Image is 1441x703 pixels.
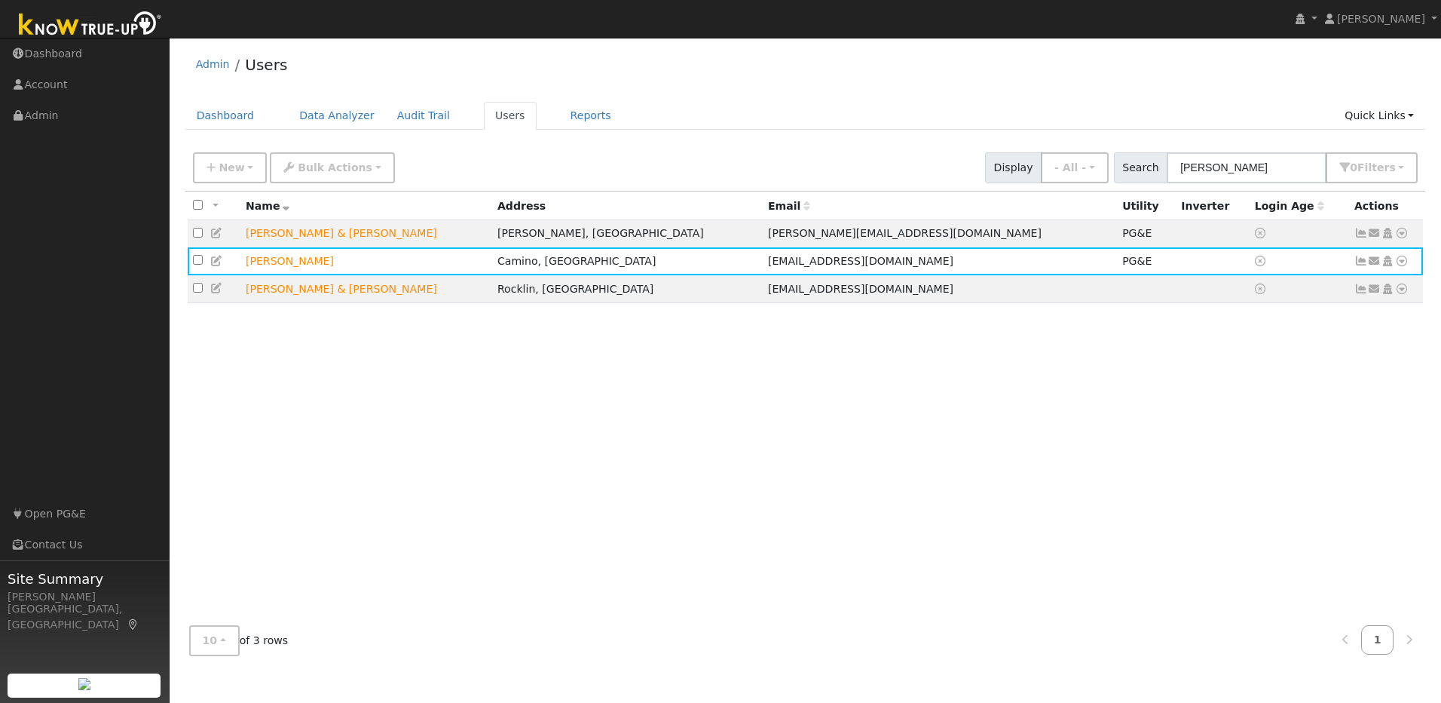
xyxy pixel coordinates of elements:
[1354,227,1368,239] a: Show Graph
[1255,227,1268,239] a: No login access
[210,227,224,239] a: Edit User
[768,283,953,295] span: [EMAIL_ADDRESS][DOMAIN_NAME]
[1122,255,1152,267] span: PG&E
[1357,161,1396,173] span: Filter
[245,56,287,74] a: Users
[386,102,461,130] a: Audit Trail
[1395,226,1409,241] a: Other actions
[127,619,140,631] a: Map
[298,161,372,173] span: Bulk Actions
[1395,253,1409,269] a: Other actions
[1333,102,1425,130] a: Quick Links
[1122,227,1152,239] span: PG&E
[1368,281,1381,297] a: emailtracytoday@gmail.com
[768,255,953,267] span: [EMAIL_ADDRESS][DOMAIN_NAME]
[246,200,290,212] span: Name
[1122,198,1170,214] div: Utility
[1255,255,1268,267] a: No login access
[210,255,224,267] a: Edit User
[484,102,537,130] a: Users
[492,247,763,275] td: Camino, [GEOGRAPHIC_DATA]
[492,275,763,303] td: Rocklin, [GEOGRAPHIC_DATA]
[1255,200,1324,212] span: Days since last login
[1255,283,1268,295] a: No login access
[240,247,492,275] td: Lead
[1114,152,1167,183] span: Search
[1167,152,1326,183] input: Search
[492,220,763,248] td: [PERSON_NAME], [GEOGRAPHIC_DATA]
[270,152,394,183] button: Bulk Actions
[768,200,810,212] span: Email
[1354,198,1418,214] div: Actions
[8,601,161,633] div: [GEOGRAPHIC_DATA], [GEOGRAPHIC_DATA]
[193,152,268,183] button: New
[1354,283,1368,295] a: Not connected
[985,152,1042,183] span: Display
[203,634,218,646] span: 10
[1381,227,1394,239] a: Login As
[1395,281,1409,297] a: Other actions
[1381,255,1394,267] a: Login As
[189,625,240,656] button: 10
[559,102,623,130] a: Reports
[240,220,492,248] td: Lead
[240,275,492,303] td: Lead
[78,678,90,690] img: retrieve
[1368,226,1381,241] a: kriskos@pacbell.net
[8,569,161,589] span: Site Summary
[1381,283,1394,295] a: Login As
[288,102,386,130] a: Data Analyzer
[1354,255,1368,267] a: Show Graph
[210,282,224,294] a: Edit User
[497,198,757,214] div: Address
[768,227,1042,239] span: [PERSON_NAME][EMAIL_ADDRESS][DOMAIN_NAME]
[1337,13,1425,25] span: [PERSON_NAME]
[219,161,244,173] span: New
[11,8,170,42] img: Know True-Up
[185,102,266,130] a: Dashboard
[1368,253,1381,269] a: rgretired57@gmail.com
[1041,152,1109,183] button: - All -
[189,625,289,656] span: of 3 rows
[1389,161,1395,173] span: s
[1181,198,1244,214] div: Inverter
[1326,152,1418,183] button: 0Filters
[196,58,230,70] a: Admin
[8,589,161,605] div: [PERSON_NAME]
[1361,625,1394,655] a: 1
